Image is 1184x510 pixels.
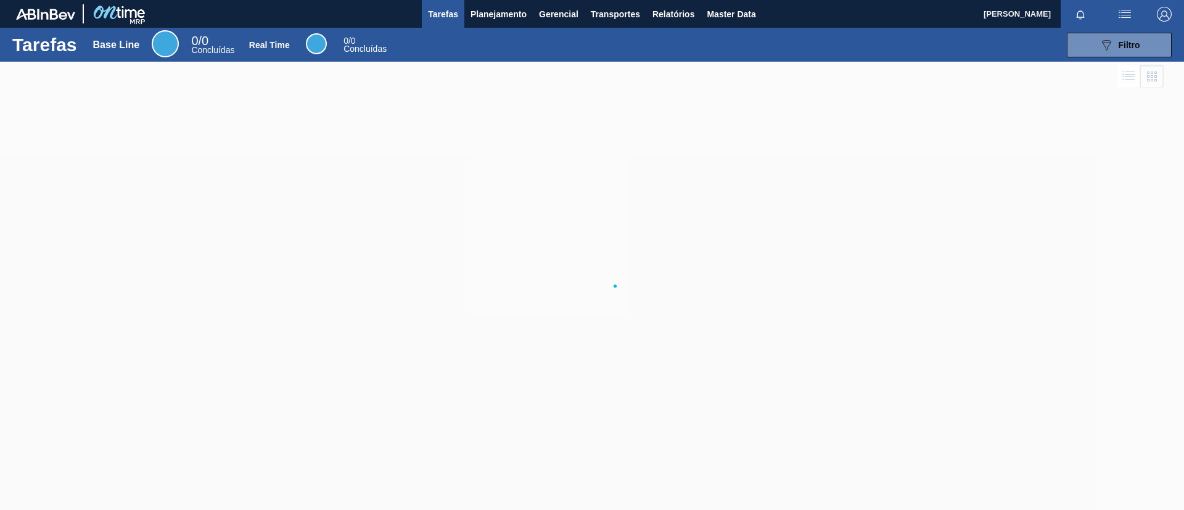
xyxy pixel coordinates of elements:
div: Base Line [152,30,179,57]
span: Gerencial [539,7,578,22]
div: Base Line [93,39,140,51]
span: Relatórios [652,7,694,22]
span: Master Data [707,7,755,22]
span: / 0 [343,36,355,46]
button: Filtro [1067,33,1172,57]
span: Concluídas [343,44,387,54]
span: Filtro [1119,40,1140,50]
div: Base Line [191,36,234,54]
span: Concluídas [191,45,234,55]
img: Logout [1157,7,1172,22]
div: Real Time [306,33,327,54]
span: / 0 [191,34,208,47]
div: Real Time [343,37,387,53]
span: Planejamento [471,7,527,22]
img: userActions [1117,7,1132,22]
span: Transportes [591,7,640,22]
span: 0 [343,36,348,46]
h1: Tarefas [12,38,77,52]
span: 0 [191,34,198,47]
span: Tarefas [428,7,458,22]
img: TNhmsLtSVTkK8tSr43FrP2fwEKptu5GPRR3wAAAABJRU5ErkJggg== [16,9,75,20]
div: Real Time [249,40,290,50]
button: Notificações [1061,6,1100,23]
